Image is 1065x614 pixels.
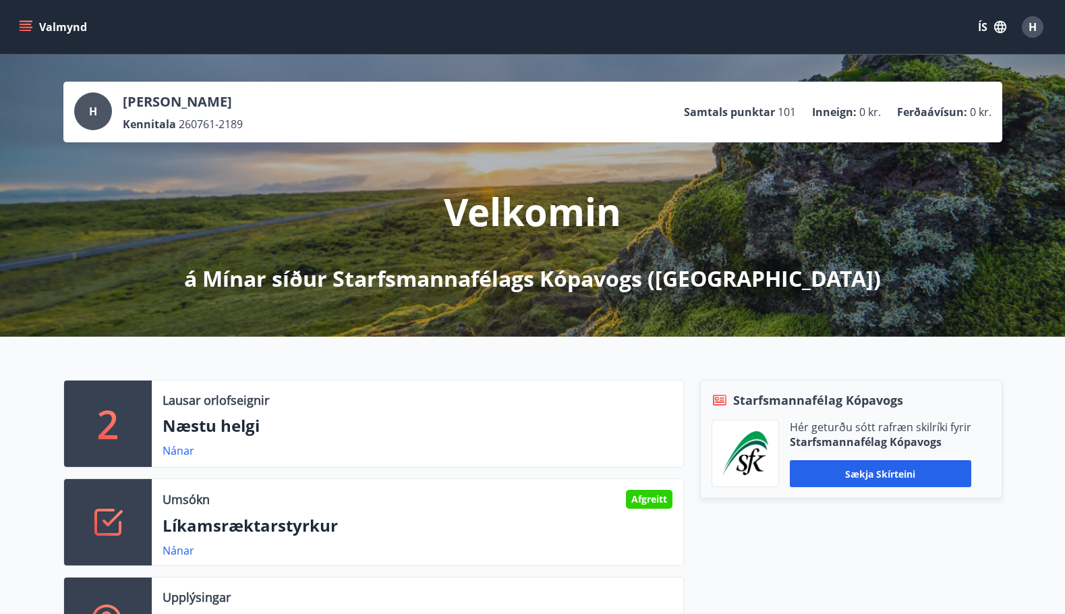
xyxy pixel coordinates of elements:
[444,186,621,237] p: Velkomin
[626,490,672,509] div: Afgreitt
[790,420,971,435] p: Hér geturðu sótt rafræn skilríki fyrir
[184,264,881,294] p: á Mínar síður Starfsmannafélags Kópavogs ([GEOGRAPHIC_DATA])
[179,117,243,132] span: 260761-2189
[123,92,243,111] p: [PERSON_NAME]
[790,460,971,487] button: Sækja skírteini
[97,398,119,449] p: 2
[163,391,269,409] p: Lausar orlofseignir
[970,105,991,119] span: 0 kr.
[163,491,210,508] p: Umsókn
[897,105,967,119] p: Ferðaávísun :
[722,431,768,476] img: x5MjQkxwhnYn6YREZUTEa9Q4KsBUeQdWGts9Dj4O.png
[733,391,903,409] span: Starfsmannafélag Kópavogs
[163,414,672,437] p: Næstu helgi
[684,105,775,119] p: Samtals punktar
[16,15,92,39] button: menu
[163,443,194,458] a: Nánar
[1029,20,1037,34] span: H
[163,588,231,606] p: Upplýsingar
[778,105,796,119] span: 101
[89,104,97,119] span: H
[163,543,194,558] a: Nánar
[1016,11,1049,43] button: H
[163,514,672,537] p: Líkamsræktarstyrkur
[812,105,857,119] p: Inneign :
[123,117,176,132] p: Kennitala
[790,435,971,449] p: Starfsmannafélag Kópavogs
[971,15,1014,39] button: ÍS
[859,105,881,119] span: 0 kr.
